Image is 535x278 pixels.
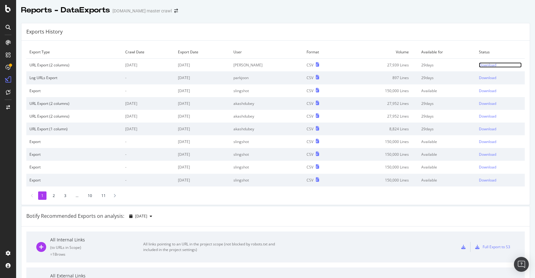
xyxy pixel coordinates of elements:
td: - [122,174,175,186]
div: Botify Recommended Exports on analysis: [26,213,124,220]
td: Export Type [26,46,122,59]
td: [DATE] [175,71,230,84]
td: [DATE] [175,84,230,97]
td: 29 days [418,71,476,84]
a: Download [479,139,522,144]
a: Download [479,88,522,93]
div: CSV [307,152,313,157]
div: CSV [307,177,313,183]
div: Download [479,139,496,144]
a: Download [479,126,522,132]
div: CSV [307,88,313,93]
div: arrow-right-arrow-left [174,9,178,13]
td: [DATE] [175,174,230,186]
div: Open Intercom Messenger [514,257,529,272]
li: 10 [85,191,95,200]
td: [DATE] [175,110,230,123]
div: Available [421,177,473,183]
div: URL Export (2 columns) [29,114,119,119]
li: 11 [98,191,109,200]
div: Download [479,114,496,119]
div: URL Export (1 column) [29,126,119,132]
td: 150,000 Lines [343,84,418,97]
div: s3-export [475,245,480,249]
a: Download [479,152,522,157]
li: ... [73,191,82,200]
td: slingshot [230,174,304,186]
td: [DATE] [175,97,230,110]
a: Download [479,75,522,80]
div: URL Export (2 columns) [29,101,119,106]
div: Download [479,152,496,157]
td: - [122,71,175,84]
div: Download [479,62,496,68]
a: Download [479,114,522,119]
td: Format [303,46,343,59]
td: [DATE] [122,97,175,110]
div: ( to URLs in Scope ) [50,245,143,250]
td: [DATE] [175,135,230,148]
li: 2 [50,191,58,200]
td: 150,000 Lines [343,161,418,173]
td: [DATE] [122,59,175,72]
td: [DATE] [175,59,230,72]
td: 150,000 Lines [343,148,418,161]
td: 29 days [418,59,476,72]
td: akashdubey [230,110,304,123]
div: Available [421,139,473,144]
td: 8,824 Lines [343,123,418,135]
td: 27,952 Lines [343,110,418,123]
div: Download [479,126,496,132]
div: URL Export (2 columns) [29,62,119,68]
div: CSV [307,101,313,106]
div: Export [29,164,119,170]
td: akashdubey [230,97,304,110]
td: 29 days [418,97,476,110]
div: All Internal Links [50,237,143,243]
div: Download [479,101,496,106]
td: 150,000 Lines [343,174,418,186]
td: 150,000 Lines [343,135,418,148]
td: 897 Lines [343,71,418,84]
div: CSV [307,62,313,68]
div: Download [479,75,496,80]
td: 29 days [418,110,476,123]
td: [DATE] [175,123,230,135]
a: Download [479,164,522,170]
div: Export [29,177,119,183]
span: 2025 Sep. 22nd [135,213,147,219]
div: All links pointing to an URL in the project scope (not blocked by robots.txt and included in the ... [143,241,283,253]
li: 3 [61,191,69,200]
td: 29 days [418,123,476,135]
div: CSV [307,114,313,119]
div: Export [29,139,119,144]
div: Export [29,152,119,157]
td: User [230,46,304,59]
td: slingshot [230,84,304,97]
div: Available [421,152,473,157]
div: CSV [307,164,313,170]
div: Available [421,164,473,170]
div: Exports History [26,28,63,35]
td: 27,952 Lines [343,97,418,110]
div: [DOMAIN_NAME] master crawl [113,8,172,14]
div: CSV [307,126,313,132]
div: Full Export to S3 [483,244,510,249]
td: [DATE] [122,123,175,135]
td: - [122,135,175,148]
td: 27,939 Lines [343,59,418,72]
td: akashdubey [230,123,304,135]
a: Download [479,101,522,106]
div: Available [421,88,473,93]
li: 1 [38,191,46,200]
td: - [122,148,175,161]
td: [DATE] [175,161,230,173]
div: Reports - DataExports [21,5,110,16]
td: Available for [418,46,476,59]
div: Download [479,88,496,93]
div: Log URLs Export [29,75,119,80]
div: CSV [307,139,313,144]
td: Status [476,46,525,59]
div: Download [479,177,496,183]
a: Download [479,62,522,68]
